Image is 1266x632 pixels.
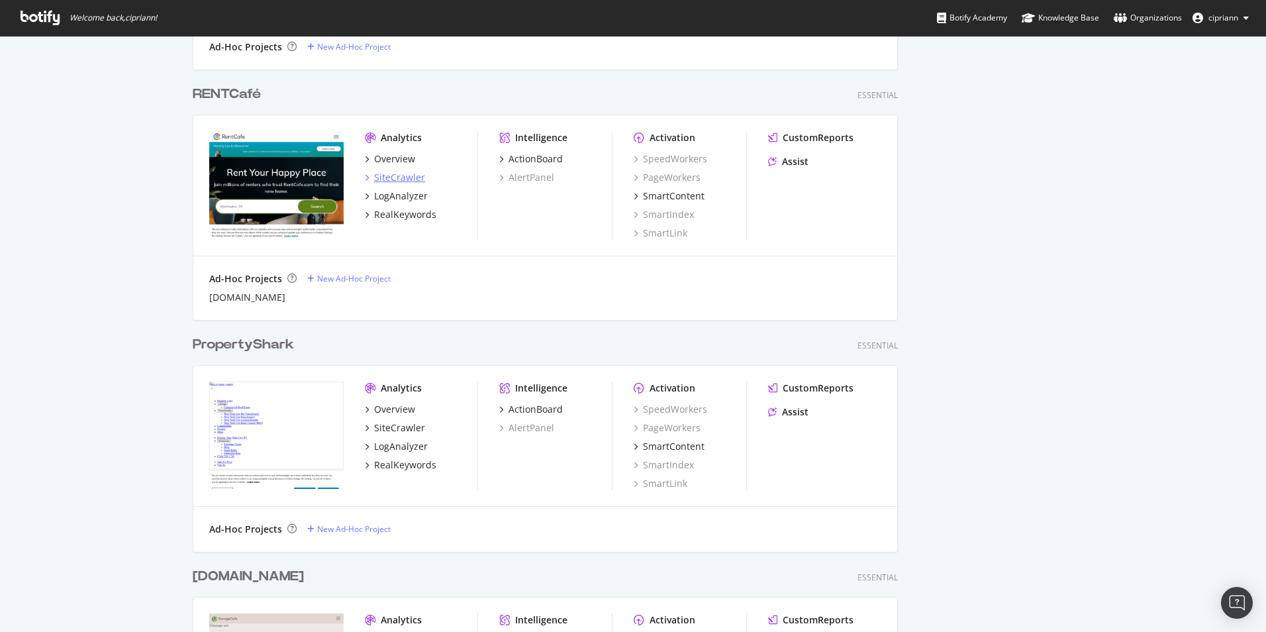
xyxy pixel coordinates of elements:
a: PageWorkers [634,421,701,435]
div: Essential [857,89,898,101]
a: LogAnalyzer [365,189,428,203]
div: Knowledge Base [1022,11,1099,25]
div: CustomReports [783,613,853,627]
div: Ad-Hoc Projects [209,523,282,536]
a: New Ad-Hoc Project [307,523,391,535]
a: PageWorkers [634,171,701,184]
a: Overview [365,152,415,166]
div: Ad-Hoc Projects [209,40,282,54]
a: SmartIndex [634,208,694,221]
a: SiteCrawler [365,171,425,184]
div: SmartContent [643,189,705,203]
div: Overview [374,152,415,166]
a: ActionBoard [499,152,563,166]
a: SpeedWorkers [634,403,707,416]
div: CustomReports [783,382,853,395]
a: RealKeywords [365,458,436,472]
div: Organizations [1114,11,1182,25]
div: Activation [650,613,695,627]
div: CustomReports [783,131,853,144]
a: RealKeywords [365,208,436,221]
a: SmartLink [634,227,687,240]
div: [DOMAIN_NAME] [193,567,304,586]
a: SmartContent [634,440,705,453]
a: AlertPanel [499,421,554,435]
a: [DOMAIN_NAME] [193,567,309,586]
div: PropertyShark [193,335,294,354]
div: RealKeywords [374,208,436,221]
div: LogAnalyzer [374,440,428,453]
a: ActionBoard [499,403,563,416]
div: Overview [374,403,415,416]
div: Assist [782,405,808,419]
div: Essential [857,340,898,351]
div: Assist [782,155,808,168]
div: Intelligence [515,613,567,627]
a: New Ad-Hoc Project [307,273,391,284]
div: New Ad-Hoc Project [317,41,391,52]
a: [DOMAIN_NAME] [209,291,285,304]
a: CustomReports [768,382,853,395]
span: cipriann [1208,12,1238,23]
a: LogAnalyzer [365,440,428,453]
div: Open Intercom Messenger [1221,587,1253,619]
div: LogAnalyzer [374,189,428,203]
a: New Ad-Hoc Project [307,41,391,52]
div: RENTCafé [193,85,261,104]
div: Activation [650,131,695,144]
div: New Ad-Hoc Project [317,523,391,535]
a: CustomReports [768,131,853,144]
div: ActionBoard [509,403,563,416]
img: propertyshark.com [209,382,344,489]
img: rentcafé.com [209,131,344,238]
a: SmartLink [634,477,687,490]
a: SiteCrawler [365,421,425,435]
a: Assist [768,155,808,168]
a: Assist [768,405,808,419]
div: SiteCrawler [374,171,425,184]
div: Botify Academy [937,11,1007,25]
div: Essential [857,572,898,583]
div: Analytics [381,613,422,627]
div: SiteCrawler [374,421,425,435]
div: Analytics [381,382,422,395]
a: CustomReports [768,613,853,627]
a: AlertPanel [499,171,554,184]
div: ActionBoard [509,152,563,166]
div: Analytics [381,131,422,144]
div: SmartContent [643,440,705,453]
button: cipriann [1182,7,1259,28]
div: Activation [650,382,695,395]
div: Ad-Hoc Projects [209,272,282,286]
a: Overview [365,403,415,416]
div: Intelligence [515,382,567,395]
a: PropertyShark [193,335,299,354]
div: Intelligence [515,131,567,144]
a: SmartContent [634,189,705,203]
div: RealKeywords [374,458,436,472]
a: SpeedWorkers [634,152,707,166]
a: SmartIndex [634,458,694,472]
a: RENTCafé [193,85,266,104]
span: Welcome back, cipriann ! [70,13,157,23]
div: New Ad-Hoc Project [317,273,391,284]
